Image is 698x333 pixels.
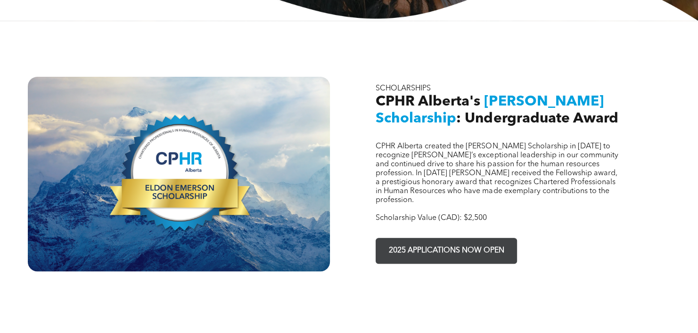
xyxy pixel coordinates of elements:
span: SCHOLARSHIPS [376,85,431,92]
span: CPHR Alberta created the [PERSON_NAME] Scholarship in [DATE] to recognize [PERSON_NAME]’s excepti... [376,143,618,204]
span: 2025 APPLICATIONS NOW OPEN [386,242,508,260]
span: [PERSON_NAME] Scholarship [376,95,603,126]
span: CPHR Alberta's [376,95,480,109]
a: 2025 APPLICATIONS NOW OPEN [376,238,517,264]
span: : Undergraduate Award [456,112,618,126]
span: Scholarship Value (CAD): $2,500 [376,214,487,222]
